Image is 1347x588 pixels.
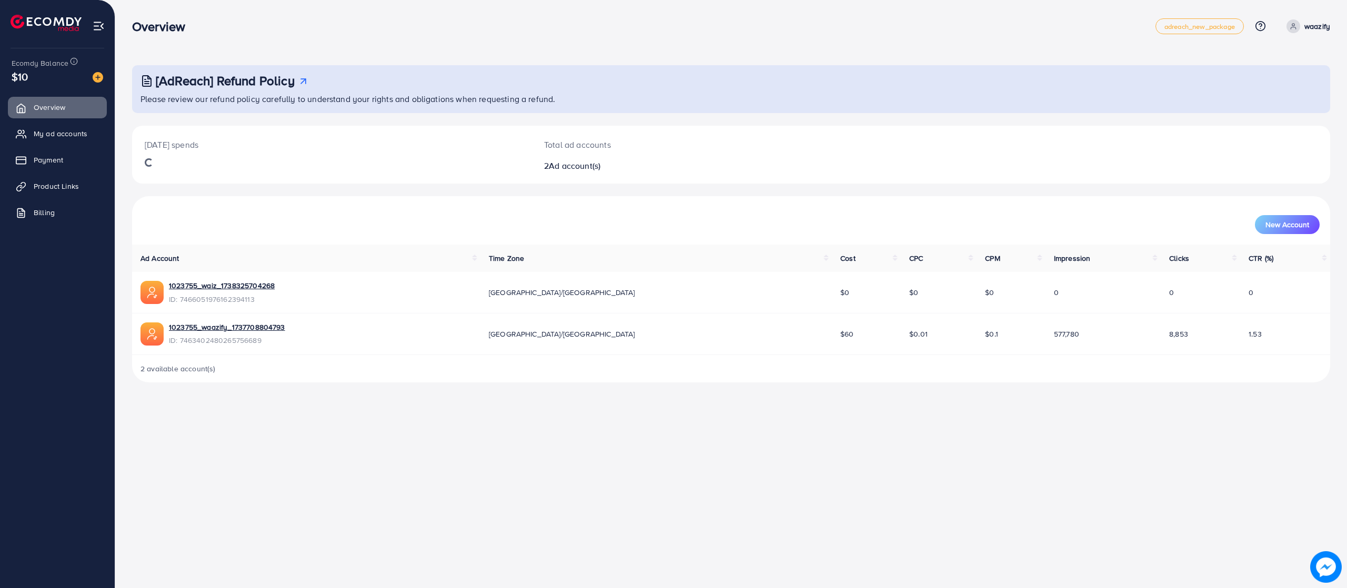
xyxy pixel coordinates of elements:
[1255,215,1320,234] button: New Account
[8,176,107,197] a: Product Links
[8,202,107,223] a: Billing
[549,160,600,171] span: Ad account(s)
[1054,329,1079,339] span: 577,780
[8,149,107,170] a: Payment
[11,15,82,31] img: logo
[34,128,87,139] span: My ad accounts
[840,287,849,298] span: $0
[169,322,285,332] a: 1023755_waazify_1737708804793
[909,287,918,298] span: $0
[1054,287,1059,298] span: 0
[1249,287,1253,298] span: 0
[140,363,216,374] span: 2 available account(s)
[169,294,275,305] span: ID: 7466051976162394113
[840,329,853,339] span: $60
[1265,221,1309,228] span: New Account
[489,329,635,339] span: [GEOGRAPHIC_DATA]/[GEOGRAPHIC_DATA]
[140,253,179,263] span: Ad Account
[12,58,68,68] span: Ecomdy Balance
[169,280,275,291] a: 1023755_waiz_1738325704268
[909,253,923,263] span: CPC
[1169,253,1189,263] span: Clicks
[1249,253,1273,263] span: CTR (%)
[34,181,79,191] span: Product Links
[544,138,818,151] p: Total ad accounts
[1155,18,1244,34] a: adreach_new_package
[1054,253,1091,263] span: Impression
[1169,329,1188,339] span: 8,853
[140,281,164,304] img: ic-ads-acc.e4c84228.svg
[985,287,994,298] span: $0
[140,322,164,346] img: ic-ads-acc.e4c84228.svg
[12,69,28,84] span: $10
[840,253,856,263] span: Cost
[489,253,524,263] span: Time Zone
[93,72,103,83] img: image
[8,97,107,118] a: Overview
[1164,23,1235,30] span: adreach_new_package
[544,161,818,171] h2: 2
[34,155,63,165] span: Payment
[489,287,635,298] span: [GEOGRAPHIC_DATA]/[GEOGRAPHIC_DATA]
[132,19,194,34] h3: Overview
[1304,20,1330,33] p: waazify
[1282,19,1330,33] a: waazify
[1310,551,1342,583] img: image
[8,123,107,144] a: My ad accounts
[145,138,519,151] p: [DATE] spends
[34,207,55,218] span: Billing
[156,73,295,88] h3: [AdReach] Refund Policy
[93,20,105,32] img: menu
[985,253,1000,263] span: CPM
[909,329,928,339] span: $0.01
[1169,287,1174,298] span: 0
[140,93,1324,105] p: Please review our refund policy carefully to understand your rights and obligations when requesti...
[985,329,998,339] span: $0.1
[1249,329,1262,339] span: 1.53
[169,335,285,346] span: ID: 7463402480265756689
[34,102,65,113] span: Overview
